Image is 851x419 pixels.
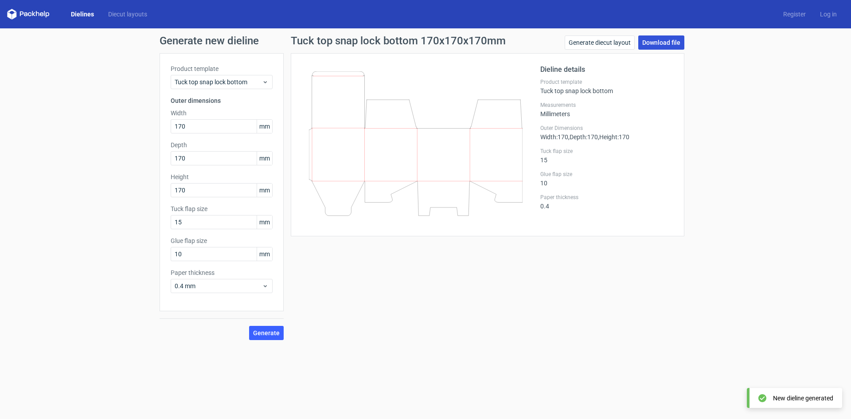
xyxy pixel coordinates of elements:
div: Tuck top snap lock bottom [540,78,673,94]
div: Millimeters [540,102,673,117]
label: Product template [540,78,673,86]
label: Product template [171,64,273,73]
a: Log in [813,10,844,19]
span: mm [257,184,272,197]
a: Dielines [64,10,101,19]
h1: Tuck top snap lock bottom 170x170x170mm [291,35,506,46]
span: Width : 170 [540,133,568,141]
label: Measurements [540,102,673,109]
h2: Dieline details [540,64,673,75]
button: Generate [249,326,284,340]
span: mm [257,215,272,229]
div: 15 [540,148,673,164]
label: Tuck flap size [171,204,273,213]
h3: Outer dimensions [171,96,273,105]
a: Download file [638,35,684,50]
label: Height [171,172,273,181]
a: Generate diecut layout [565,35,635,50]
span: Generate [253,330,280,336]
label: Paper thickness [540,194,673,201]
a: Register [776,10,813,19]
div: 10 [540,171,673,187]
span: mm [257,120,272,133]
a: Diecut layouts [101,10,154,19]
span: Tuck top snap lock bottom [175,78,262,86]
label: Tuck flap size [540,148,673,155]
label: Width [171,109,273,117]
label: Glue flap size [540,171,673,178]
span: mm [257,152,272,165]
div: New dieline generated [773,394,833,403]
label: Outer Dimensions [540,125,673,132]
span: mm [257,247,272,261]
span: 0.4 mm [175,282,262,290]
label: Depth [171,141,273,149]
span: , Depth : 170 [568,133,598,141]
label: Paper thickness [171,268,273,277]
span: , Height : 170 [598,133,629,141]
div: 0.4 [540,194,673,210]
label: Glue flap size [171,236,273,245]
h1: Generate new dieline [160,35,691,46]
